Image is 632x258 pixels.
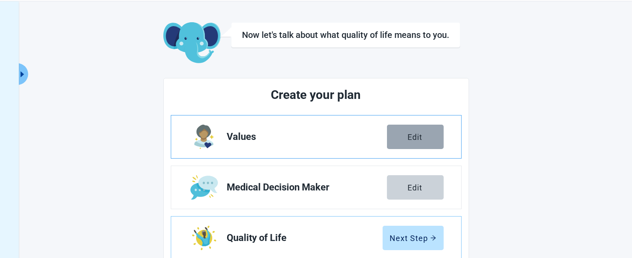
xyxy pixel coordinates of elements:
span: Quality of Life [227,233,383,243]
div: Next Step [390,234,436,242]
h1: Now let's talk about what quality of life means to you. [242,30,449,40]
h2: Create your plan [204,85,429,105]
span: caret-right [18,70,27,78]
img: Koda Elephant [163,22,221,64]
a: Edit Values section [171,115,461,158]
span: arrow-right [430,235,436,241]
div: Edit [408,132,423,141]
div: Edit [408,183,423,192]
button: Expand menu [17,63,28,85]
span: Values [227,132,387,142]
a: Edit Medical Decision Maker section [171,166,461,209]
button: Next Steparrow-right [383,226,444,250]
span: Medical Decision Maker [227,182,387,193]
button: Edit [387,175,444,200]
button: Edit [387,125,444,149]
